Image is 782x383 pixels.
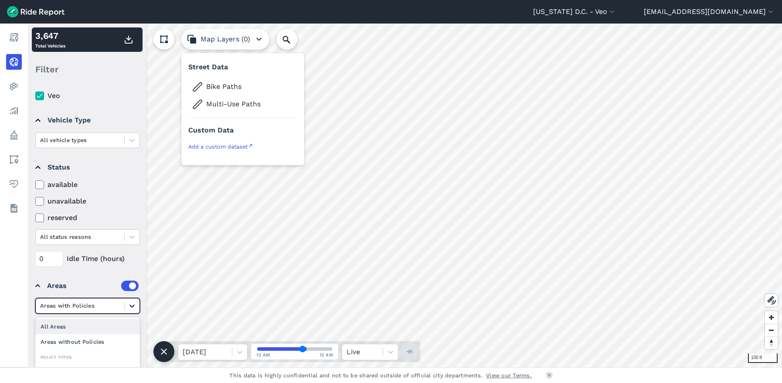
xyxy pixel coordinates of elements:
a: Realtime [6,54,22,70]
span: Bike Paths [206,81,293,92]
button: Map Layers (0) [181,29,269,50]
label: reserved [35,213,140,223]
a: Add a custom dataset [188,142,297,156]
a: Health [6,176,22,192]
div: No Parking Zone [35,363,140,378]
div: Idle Time (hours) [35,251,140,267]
div: Filter [32,56,143,83]
summary: Status [35,155,139,180]
span: 12 AM [256,352,270,358]
div: Areas without Policies [35,334,140,349]
button: Bike Paths [188,79,297,93]
button: Reset bearing to north [765,336,778,349]
a: Heatmaps [6,78,22,94]
label: Veo [35,91,140,101]
button: Multi-Use Paths [188,97,297,111]
span: 12 AM [320,352,333,358]
button: [US_STATE] D.C. - Veo [533,7,616,17]
summary: Vehicle Type [35,108,139,132]
button: [EMAIL_ADDRESS][DOMAIN_NAME] [644,7,775,17]
div: All Areas [35,319,140,334]
button: Zoom out [765,324,778,336]
a: View our Terms. [486,371,532,380]
h3: Custom Data [188,125,297,139]
div: 3,647 [35,29,65,42]
div: Areas [47,281,139,291]
a: Analyze [6,103,22,119]
div: 100 ft [748,353,778,363]
label: available [35,180,140,190]
a: Datasets [6,200,22,216]
a: Report [6,30,22,45]
a: Areas [6,152,22,167]
div: Total Vehicles [35,29,65,50]
input: Search Location or Vehicles [276,29,311,50]
span: Multi-Use Paths [206,99,293,109]
label: unavailable [35,196,140,207]
a: Policy [6,127,22,143]
h3: Street Data [188,62,297,76]
button: Zoom in [765,311,778,324]
div: Policy Types [35,353,140,361]
canvas: Map [28,24,782,367]
summary: Areas [35,274,139,298]
img: Ride Report [7,6,65,17]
